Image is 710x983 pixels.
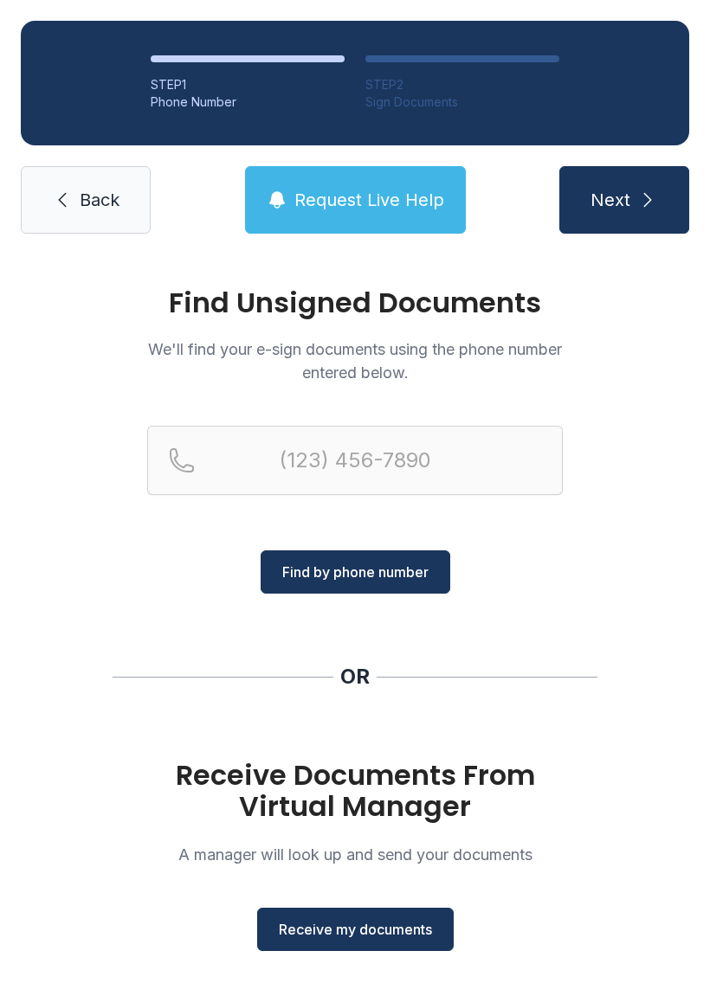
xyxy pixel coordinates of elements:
[147,843,563,866] p: A manager will look up and send your documents
[147,337,563,384] p: We'll find your e-sign documents using the phone number entered below.
[147,760,563,822] h1: Receive Documents From Virtual Manager
[365,76,559,93] div: STEP 2
[151,93,345,111] div: Phone Number
[151,76,345,93] div: STEP 1
[340,663,370,691] div: OR
[294,188,444,212] span: Request Live Help
[80,188,119,212] span: Back
[282,562,429,582] span: Find by phone number
[147,289,563,317] h1: Find Unsigned Documents
[279,919,432,940] span: Receive my documents
[147,426,563,495] input: Reservation phone number
[591,188,630,212] span: Next
[365,93,559,111] div: Sign Documents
